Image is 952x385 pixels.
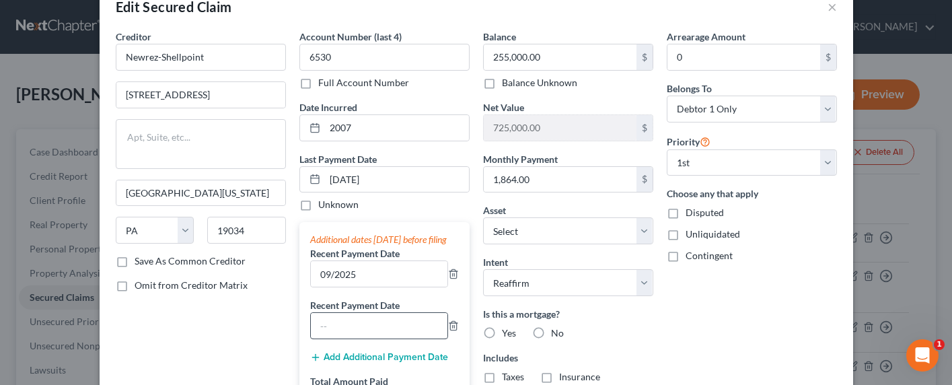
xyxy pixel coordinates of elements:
div: $ [636,44,653,70]
label: Choose any that apply [667,186,837,201]
div: $ [636,167,653,193]
label: Net Value [483,100,524,114]
label: Account Number (last 4) [299,30,402,44]
input: Enter address... [116,82,285,108]
input: MM/DD/YYYY [325,167,469,193]
span: Insurance [559,371,600,382]
span: Contingent [686,250,733,261]
label: Recent Payment Date [310,298,400,312]
input: Search creditor by name... [116,44,286,71]
input: XXXX [299,44,470,71]
button: Add Additional Payment Date [310,352,448,363]
label: Unknown [318,198,359,211]
input: 0.00 [484,167,636,193]
span: Belongs To [667,83,712,94]
label: Date Incurred [299,100,357,114]
input: Enter city... [116,180,285,206]
span: Unliquidated [686,228,740,240]
input: -- [311,261,447,287]
div: Additional dates [DATE] before filing [310,233,459,246]
label: Recent Payment Date [310,246,400,260]
input: MM/DD/YYYY [325,115,469,141]
input: 0.00 [484,44,636,70]
div: $ [820,44,836,70]
span: 1 [934,339,945,350]
span: Disputed [686,207,724,218]
label: Includes [483,351,653,365]
iframe: Intercom live chat [906,339,939,372]
label: Arrearage Amount [667,30,745,44]
span: No [551,327,564,339]
input: 0.00 [484,115,636,141]
span: Yes [502,327,516,339]
label: Intent [483,255,508,269]
label: Balance [483,30,516,44]
input: Enter zip... [207,217,286,244]
span: Taxes [502,371,524,382]
span: Creditor [116,31,151,42]
span: Asset [483,205,506,216]
label: Balance Unknown [502,76,577,90]
input: -- [311,313,447,339]
label: Priority [667,133,710,149]
input: 0.00 [667,44,820,70]
label: Is this a mortgage? [483,307,653,321]
label: Full Account Number [318,76,409,90]
label: Last Payment Date [299,152,377,166]
label: Save As Common Creditor [135,254,246,268]
label: Monthly Payment [483,152,558,166]
div: $ [636,115,653,141]
span: Omit from Creditor Matrix [135,279,248,291]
